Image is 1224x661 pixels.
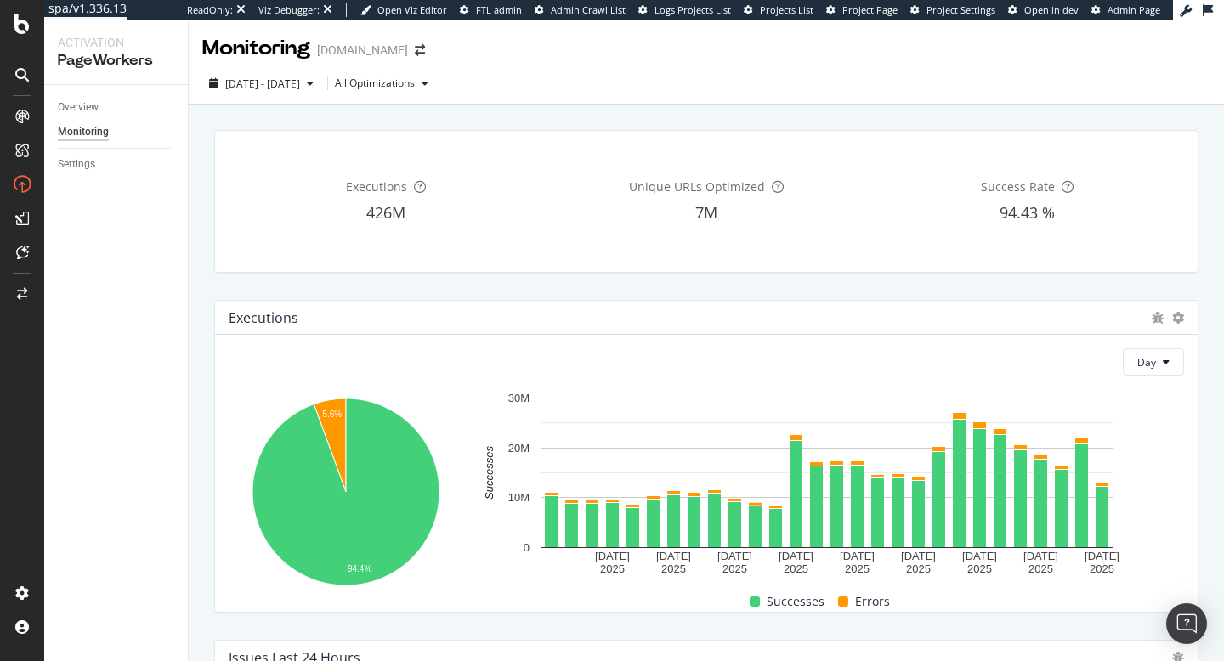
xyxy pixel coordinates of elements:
text: 0 [524,541,530,554]
text: [DATE] [656,550,691,562]
text: 30M [508,392,530,404]
text: [DATE] [1023,550,1058,562]
div: Settings [58,155,95,173]
span: Successes [767,591,824,612]
span: Admin Page [1108,3,1160,16]
div: Monitoring [58,123,109,141]
text: [DATE] [1085,550,1119,562]
div: arrow-right-arrow-left [415,44,425,56]
span: Success Rate [981,178,1055,195]
span: Open in dev [1024,3,1079,16]
text: [DATE] [901,550,936,562]
text: 2025 [722,563,747,576]
a: Admin Crawl List [535,3,626,17]
a: FTL admin [460,3,522,17]
a: Open Viz Editor [360,3,447,17]
text: 2025 [845,563,870,576]
a: Monitoring [58,123,176,141]
div: Executions [229,309,298,326]
a: Admin Page [1091,3,1160,17]
span: 426M [366,202,405,223]
a: Project Page [826,3,898,17]
text: [DATE] [595,550,630,562]
text: 2025 [906,563,931,576]
div: ReadOnly: [187,3,233,17]
span: Executions [346,178,407,195]
text: [DATE] [840,550,875,562]
div: Viz Debugger: [258,3,320,17]
span: Errors [855,591,890,612]
text: 2025 [661,563,686,576]
a: Settings [58,155,176,173]
span: FTL admin [476,3,522,16]
span: Admin Crawl List [551,3,626,16]
svg: A chart. [229,389,462,598]
text: [DATE] [962,550,997,562]
a: Open in dev [1008,3,1079,17]
text: [DATE] [717,550,752,562]
div: Activation [58,34,174,51]
a: Projects List [744,3,813,17]
span: Projects List [760,3,813,16]
div: Monitoring [202,34,310,63]
div: bug [1152,312,1164,324]
text: 2025 [1028,563,1053,576]
text: 2025 [1090,563,1114,576]
text: Successes [483,446,496,500]
span: [DATE] - [DATE] [225,76,300,91]
a: Logs Projects List [638,3,731,17]
span: 7M [695,202,717,223]
span: Project Settings [926,3,995,16]
div: Open Intercom Messenger [1166,603,1207,644]
div: PageWorkers [58,51,174,71]
span: 94.43 % [1000,202,1055,223]
text: 94.4% [348,564,371,573]
button: [DATE] - [DATE] [202,70,320,97]
text: 5.6% [322,410,342,420]
svg: A chart. [469,389,1184,577]
button: All Optimizations [335,70,435,97]
div: [DOMAIN_NAME] [317,42,408,59]
span: Project Page [842,3,898,16]
text: 20M [508,442,530,455]
div: Overview [58,99,99,116]
span: Open Viz Editor [377,3,447,16]
span: Day [1137,355,1156,370]
span: Unique URLs Optimized [629,178,765,195]
text: [DATE] [779,550,813,562]
button: Day [1123,348,1184,376]
text: 2025 [967,563,992,576]
span: Logs Projects List [654,3,731,16]
a: Overview [58,99,176,116]
text: 2025 [784,563,808,576]
text: 10M [508,492,530,505]
text: 2025 [600,563,625,576]
div: All Optimizations [335,78,415,88]
a: Project Settings [910,3,995,17]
